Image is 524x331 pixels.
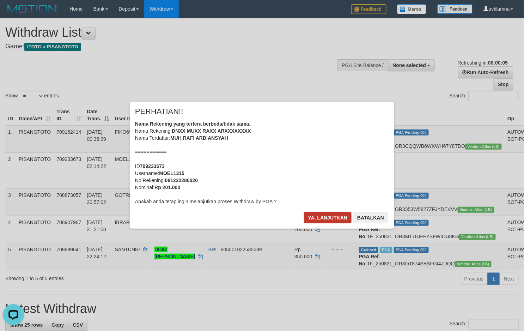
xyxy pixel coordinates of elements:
[159,170,184,176] b: MOEL1315
[135,120,389,205] div: Nama Rekening: Nama Terdaftar: =========== ID Username: No Rekening: Nominal: Apakah anda tetap i...
[135,108,183,115] span: PERHATIAN!!
[140,163,165,169] b: 709233673
[170,135,228,141] b: MUH RAFI ARDIANSYAH
[3,3,24,24] button: Open LiveChat chat widget
[304,212,352,223] button: Ya, lanjutkan
[353,212,388,223] button: Batalkan
[135,121,251,127] b: Nama Rekening yang tertera berbeda/tidak sama.
[154,185,180,190] b: Rp 201.000
[165,177,198,183] b: 081232286020
[172,128,251,134] b: DNXX MUXX RAXX ARXXXXXXXX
